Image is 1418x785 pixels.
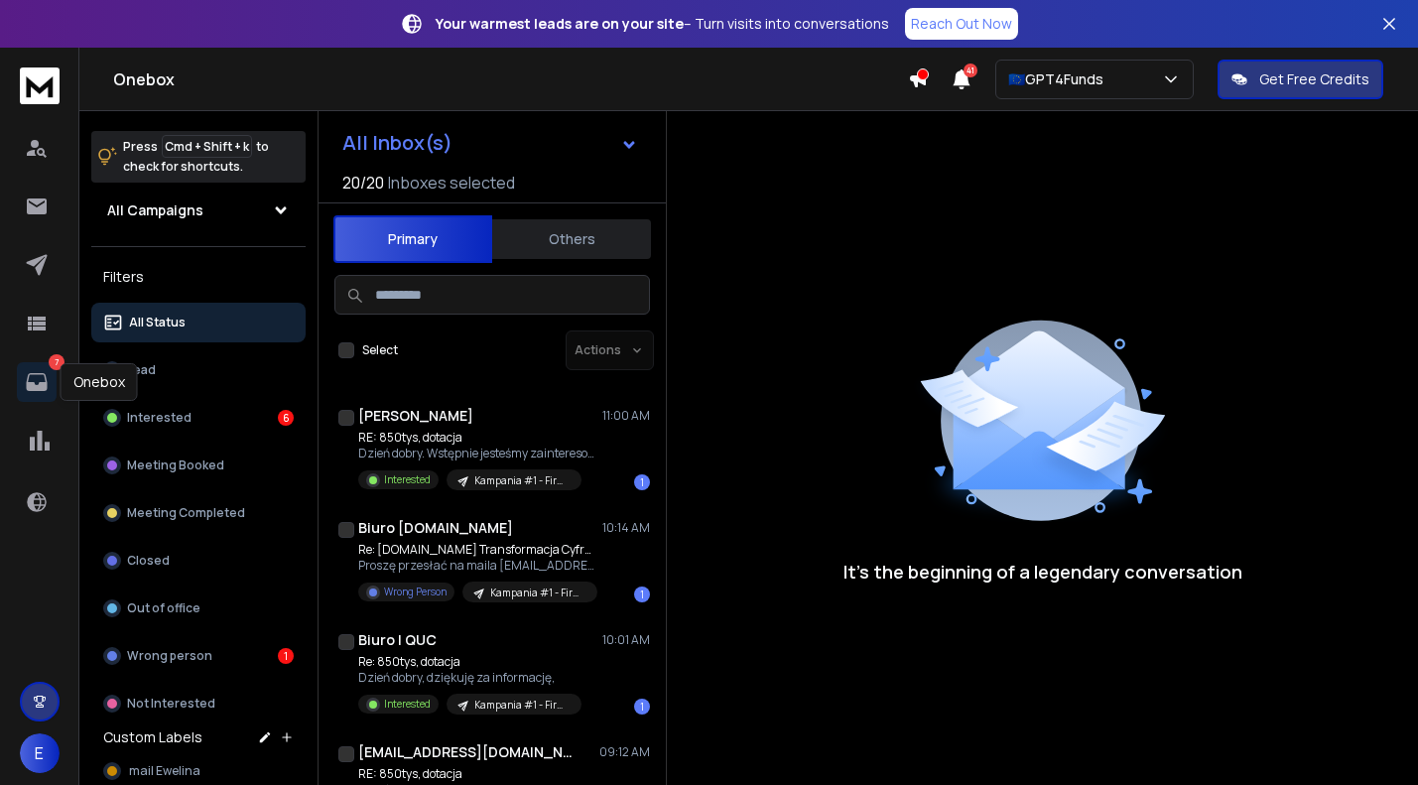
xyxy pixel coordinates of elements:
[492,217,651,261] button: Others
[91,446,306,485] button: Meeting Booked
[358,446,596,461] p: Dzień dobry. Wstępnie jesteśmy zainteresowani.
[91,191,306,230] button: All Campaigns
[113,67,908,91] h1: Onebox
[905,8,1018,40] a: Reach Out Now
[602,520,650,536] p: 10:14 AM
[17,362,57,402] a: 7
[358,670,581,686] p: Dzień dobry, dziękuję za informację,
[474,698,570,713] p: Kampania #1 - Firmy Produkcyjne
[474,473,570,488] p: Kampania #1 - Firmy Produkcyjne
[91,493,306,533] button: Meeting Completed
[326,123,654,163] button: All Inbox(s)
[127,648,212,664] p: Wrong person
[278,410,294,426] div: 6
[91,263,306,291] h3: Filters
[20,733,60,773] button: E
[362,342,398,358] label: Select
[129,315,186,330] p: All Status
[358,766,596,782] p: RE: 850tys, dotacja
[127,410,192,426] p: Interested
[384,472,431,487] p: Interested
[358,742,577,762] h1: [EMAIL_ADDRESS][DOMAIN_NAME]
[843,558,1242,586] p: It’s the beginning of a legendary conversation
[388,171,515,195] h3: Inboxes selected
[358,406,473,426] h1: [PERSON_NAME]
[358,542,596,558] p: Re: [DOMAIN_NAME] Transformacja Cyfrowa
[107,200,203,220] h1: All Campaigns
[964,64,977,77] span: 41
[1218,60,1383,99] button: Get Free Credits
[358,558,596,574] p: Proszę przesłać na maila [EMAIL_ADDRESS][DOMAIN_NAME]
[436,14,684,33] strong: Your warmest leads are on your site
[436,14,889,34] p: – Turn visits into conversations
[127,458,224,473] p: Meeting Booked
[103,727,202,747] h3: Custom Labels
[129,763,200,779] span: mail Ewelina
[127,696,215,712] p: Not Interested
[91,541,306,581] button: Closed
[91,684,306,723] button: Not Interested
[127,600,200,616] p: Out of office
[127,553,170,569] p: Closed
[127,505,245,521] p: Meeting Completed
[634,699,650,715] div: 1
[634,587,650,602] div: 1
[602,632,650,648] p: 10:01 AM
[358,654,581,670] p: Re: 850tys, dotacja
[342,133,452,153] h1: All Inbox(s)
[20,67,60,104] img: logo
[634,474,650,490] div: 1
[342,171,384,195] span: 20 / 20
[384,697,431,712] p: Interested
[1008,69,1111,89] p: 🇪🇺GPT4Funds
[384,585,447,599] p: Wrong Person
[162,135,252,158] span: Cmd + Shift + k
[91,589,306,628] button: Out of office
[91,350,306,390] button: Lead
[278,648,294,664] div: 1
[358,430,596,446] p: RE: 850tys, dotacja
[333,215,492,263] button: Primary
[49,354,64,370] p: 7
[91,636,306,676] button: Wrong person1
[599,744,650,760] p: 09:12 AM
[358,630,437,650] h1: Biuro | QUC
[61,363,138,401] div: Onebox
[123,137,269,177] p: Press to check for shortcuts.
[602,408,650,424] p: 11:00 AM
[91,303,306,342] button: All Status
[490,586,585,600] p: Kampania #1 - Firmy Produkcyjne
[1259,69,1369,89] p: Get Free Credits
[358,518,513,538] h1: Biuro [DOMAIN_NAME]
[127,362,156,378] p: Lead
[911,14,1012,34] p: Reach Out Now
[91,398,306,438] button: Interested6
